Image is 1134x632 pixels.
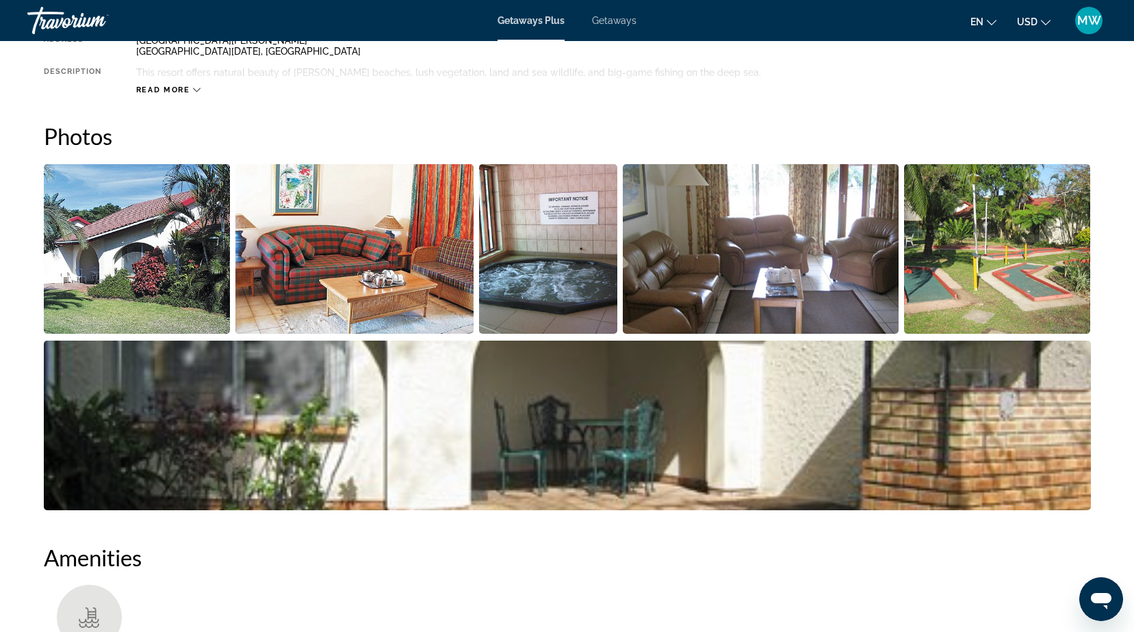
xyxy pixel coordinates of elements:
span: en [970,16,983,27]
h2: Amenities [44,544,1091,571]
h2: Photos [44,122,1091,150]
button: Open full-screen image slider [904,163,1091,334]
span: Read more [136,85,190,94]
button: Open full-screen image slider [623,163,899,334]
button: Change currency [1017,12,1051,31]
div: Address [44,35,102,57]
iframe: Button to launch messaging window [1079,577,1123,621]
button: Open full-screen image slider [235,163,474,334]
button: Change language [970,12,996,31]
a: Getaways Plus [498,15,565,26]
div: Description [44,67,102,78]
div: [GEOGRAPHIC_DATA][PERSON_NAME] [GEOGRAPHIC_DATA][DATE], [GEOGRAPHIC_DATA] [136,35,1091,57]
span: MW [1077,14,1101,27]
span: USD [1017,16,1038,27]
button: Open full-screen image slider [44,163,231,334]
button: Open full-screen image slider [44,340,1091,511]
a: Getaways [592,15,636,26]
button: Read more [136,85,201,95]
button: User Menu [1071,6,1107,35]
a: Travorium [27,3,164,38]
button: Open full-screen image slider [479,163,618,334]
